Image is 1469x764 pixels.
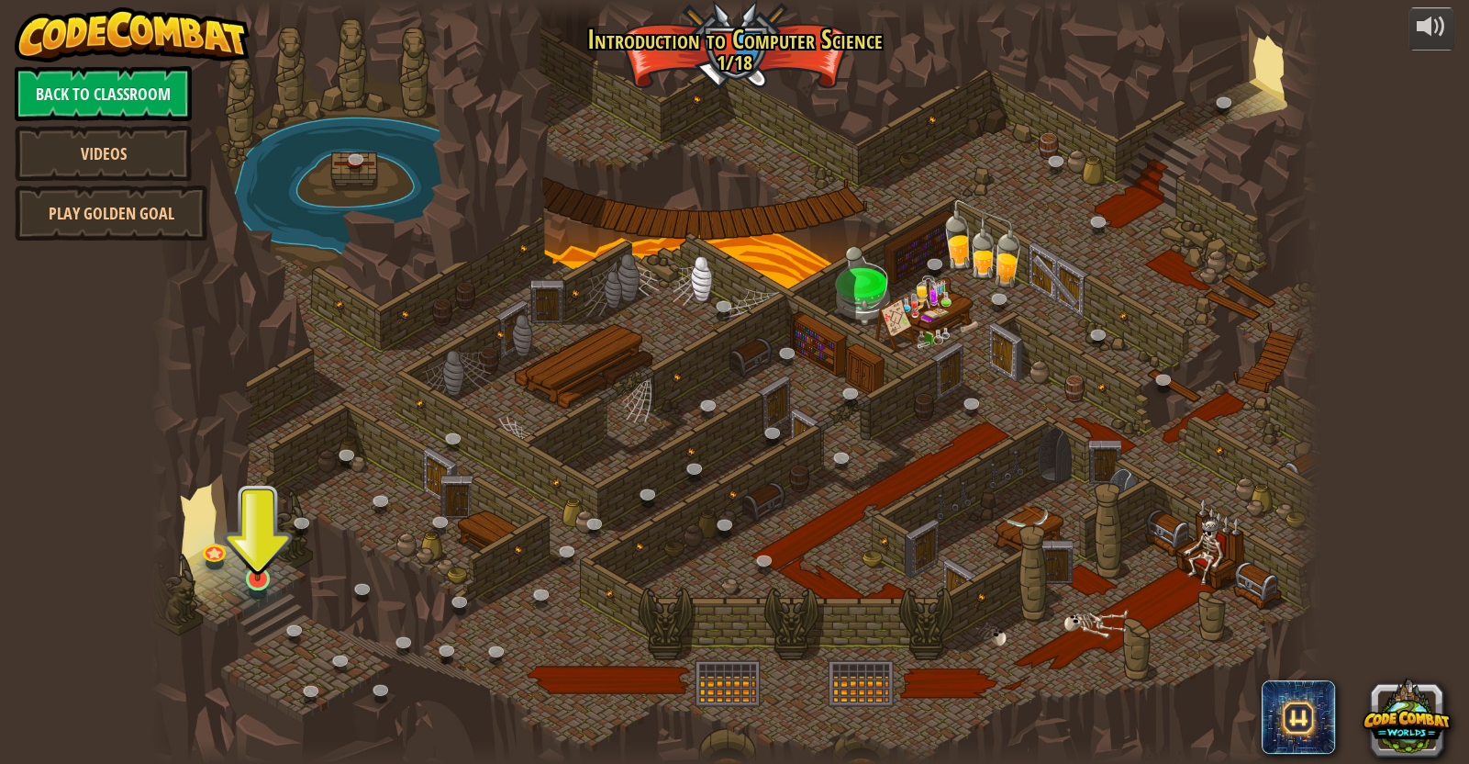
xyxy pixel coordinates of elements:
img: CodeCombat - Learn how to code by playing a game [15,7,250,62]
img: level-banner-started.png [242,511,273,581]
a: Videos [15,126,192,181]
a: Play Golden Goal [15,185,207,241]
button: Adjust volume [1408,7,1454,51]
a: Back to Classroom [15,66,192,121]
